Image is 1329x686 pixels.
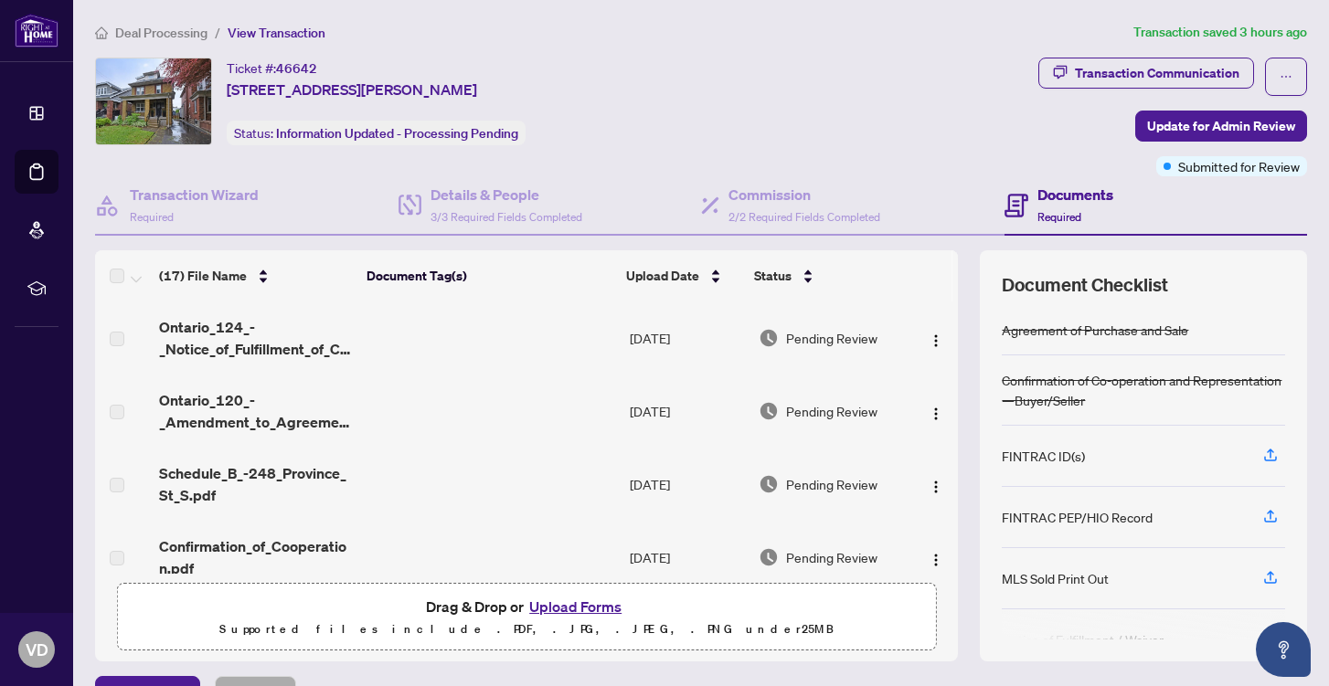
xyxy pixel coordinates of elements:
[1280,70,1292,83] span: ellipsis
[921,396,951,426] button: Logo
[159,462,354,506] span: Schedule_B_-248_Province_St_S.pdf
[115,25,207,41] span: Deal Processing
[786,474,877,494] span: Pending Review
[96,58,211,144] img: IMG-40732916_1.jpg
[524,595,627,618] button: Upload Forms
[359,250,619,301] th: Document Tag(s)
[431,184,582,206] h4: Details & People
[129,618,924,640] p: Supported files include .PDF, .JPG, .JPEG, .PNG under 25 MB
[159,266,247,286] span: (17) File Name
[227,79,477,100] span: [STREET_ADDRESS][PERSON_NAME]
[728,210,880,224] span: 2/2 Required Fields Completed
[929,480,943,494] img: Logo
[759,328,779,348] img: Document Status
[921,470,951,499] button: Logo
[1075,58,1239,88] div: Transaction Communication
[276,125,518,142] span: Information Updated - Processing Pending
[159,535,354,579] span: Confirmation_of_Cooperation.pdf
[1037,184,1113,206] h4: Documents
[754,266,792,286] span: Status
[759,401,779,421] img: Document Status
[215,22,220,43] li: /
[929,406,943,421] img: Logo
[159,389,354,433] span: Ontario_120_-_Amendment_to_Agreement_of_Purchase_and_Sale_87_1.pdf
[1178,156,1300,176] span: Submitted for Review
[786,547,877,567] span: Pending Review
[759,547,779,567] img: Document Status
[786,328,877,348] span: Pending Review
[759,474,779,494] img: Document Status
[227,121,526,145] div: Status:
[1133,22,1307,43] article: Transaction saved 3 hours ago
[118,584,935,651] span: Drag & Drop orUpload FormsSupported files include .PDF, .JPG, .JPEG, .PNG under25MB
[159,316,354,360] span: Ontario_124_-_Notice_of_Fulfillment_of_Condition_37_1.pdf
[747,250,908,301] th: Status
[431,210,582,224] span: 3/3 Required Fields Completed
[426,595,627,618] span: Drag & Drop or
[227,58,317,79] div: Ticket #:
[1135,111,1307,142] button: Update for Admin Review
[728,184,880,206] h4: Commission
[26,637,48,662] span: VD
[921,323,951,353] button: Logo
[276,60,317,77] span: 46642
[1038,58,1254,89] button: Transaction Communication
[929,333,943,348] img: Logo
[130,184,259,206] h4: Transaction Wizard
[1002,446,1085,466] div: FINTRAC ID(s)
[95,26,108,39] span: home
[1256,622,1311,677] button: Open asap
[1002,272,1168,298] span: Document Checklist
[622,375,751,448] td: [DATE]
[786,401,877,421] span: Pending Review
[1002,568,1109,588] div: MLS Sold Print Out
[1002,507,1153,527] div: FINTRAC PEP/HIO Record
[626,266,699,286] span: Upload Date
[130,210,174,224] span: Required
[1147,111,1295,141] span: Update for Admin Review
[1002,370,1285,410] div: Confirmation of Co-operation and Representation—Buyer/Seller
[921,543,951,572] button: Logo
[1037,210,1081,224] span: Required
[152,250,359,301] th: (17) File Name
[622,521,751,594] td: [DATE]
[228,25,325,41] span: View Transaction
[15,14,58,47] img: logo
[619,250,747,301] th: Upload Date
[929,553,943,567] img: Logo
[1002,320,1188,340] div: Agreement of Purchase and Sale
[622,448,751,521] td: [DATE]
[622,301,751,375] td: [DATE]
